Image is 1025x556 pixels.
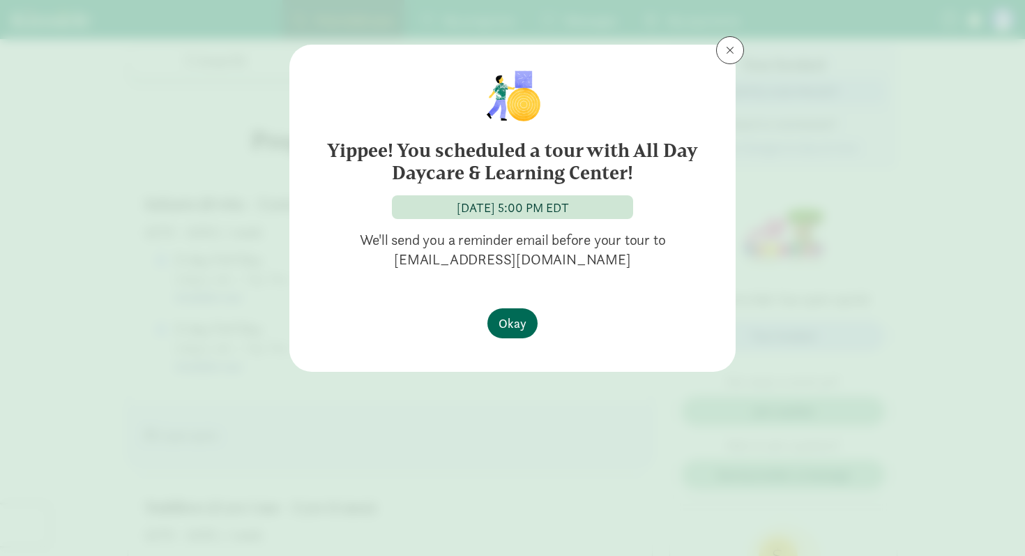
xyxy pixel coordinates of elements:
[499,314,526,333] span: Okay
[317,140,708,184] h6: Yippee! You scheduled a tour with All Day Daycare & Learning Center!
[487,308,538,338] button: Okay
[457,198,569,217] div: [DATE] 5:00 PM EDT
[312,230,713,269] p: We'll send you a reminder email before your tour to [EMAIL_ADDRESS][DOMAIN_NAME]
[478,67,547,123] img: illustration-child1.png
